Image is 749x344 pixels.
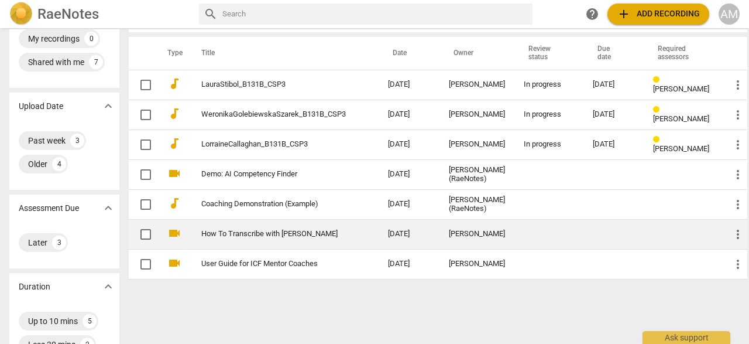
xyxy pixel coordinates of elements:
[449,166,505,183] div: [PERSON_NAME] (RaeNotes)
[653,105,664,114] span: Review status: in progress
[514,37,583,70] th: Review status
[28,33,80,45] div: My recordings
[222,5,528,23] input: Search
[449,196,505,213] div: [PERSON_NAME] (RaeNotes)
[617,7,631,21] span: add
[449,110,505,119] div: [PERSON_NAME]
[379,130,439,159] td: [DATE]
[653,144,709,153] span: [PERSON_NAME]
[101,280,115,294] span: expand_more
[167,226,181,240] span: videocam
[379,100,439,130] td: [DATE]
[99,199,117,217] button: Show more
[167,107,181,121] span: audiotrack
[83,314,97,328] div: 5
[439,37,514,70] th: Owner
[158,37,187,70] th: Type
[167,137,181,151] span: audiotrack
[379,219,439,249] td: [DATE]
[644,37,721,70] th: Required assessors
[201,110,346,119] a: WeronikaGolebiewskaSzarek_B131B_CSP3
[28,315,78,327] div: Up to 10 mins
[593,80,634,89] div: [DATE]
[187,37,379,70] th: Title
[28,135,66,147] div: Past week
[70,134,84,148] div: 3
[101,99,115,113] span: expand_more
[607,4,709,25] button: Upload
[201,260,346,268] a: User Guide for ICF Mentor Coaches
[583,37,644,70] th: Due date
[653,76,664,84] span: Review status: in progress
[28,158,47,170] div: Older
[167,256,181,270] span: videocam
[449,230,505,239] div: [PERSON_NAME]
[19,100,63,113] p: Upload Date
[84,32,98,46] div: 0
[379,189,439,219] td: [DATE]
[731,108,745,122] span: more_vert
[201,170,346,179] a: Demo: AI Competency Finder
[593,140,634,149] div: [DATE]
[201,230,346,239] a: How To Transcribe with [PERSON_NAME]
[449,80,505,89] div: [PERSON_NAME]
[731,138,745,152] span: more_vert
[379,249,439,279] td: [DATE]
[617,7,700,21] span: Add recording
[731,78,745,92] span: more_vert
[28,56,84,68] div: Shared with me
[52,236,66,250] div: 3
[201,200,346,209] a: Coaching Demonstration (Example)
[167,77,181,91] span: audiotrack
[582,4,603,25] a: Help
[449,140,505,149] div: [PERSON_NAME]
[9,2,190,26] a: LogoRaeNotes
[731,227,745,241] span: more_vert
[99,278,117,295] button: Show more
[653,135,664,144] span: Review status: in progress
[731,197,745,212] span: more_vert
[167,196,181,210] span: audiotrack
[89,55,103,69] div: 7
[9,2,33,26] img: Logo
[524,80,574,89] div: In progress
[719,4,740,25] button: AM
[593,110,634,119] div: [DATE]
[28,237,47,248] div: Later
[731,257,745,271] span: more_vert
[19,202,79,214] p: Assessment Due
[379,37,439,70] th: Date
[201,140,346,149] a: LorraineCallaghan_B131B_CSP3
[585,7,599,21] span: help
[524,110,574,119] div: In progress
[524,140,574,149] div: In progress
[731,168,745,182] span: more_vert
[379,159,439,189] td: [DATE]
[19,281,50,293] p: Duration
[99,97,117,115] button: Show more
[101,201,115,215] span: expand_more
[204,7,218,21] span: search
[653,114,709,123] span: [PERSON_NAME]
[449,260,505,268] div: [PERSON_NAME]
[653,84,709,93] span: [PERSON_NAME]
[201,80,346,89] a: LauraStibol_B131B_CSP3
[37,6,99,22] h2: RaeNotes
[52,157,66,171] div: 4
[643,331,730,344] div: Ask support
[379,70,439,100] td: [DATE]
[167,166,181,180] span: videocam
